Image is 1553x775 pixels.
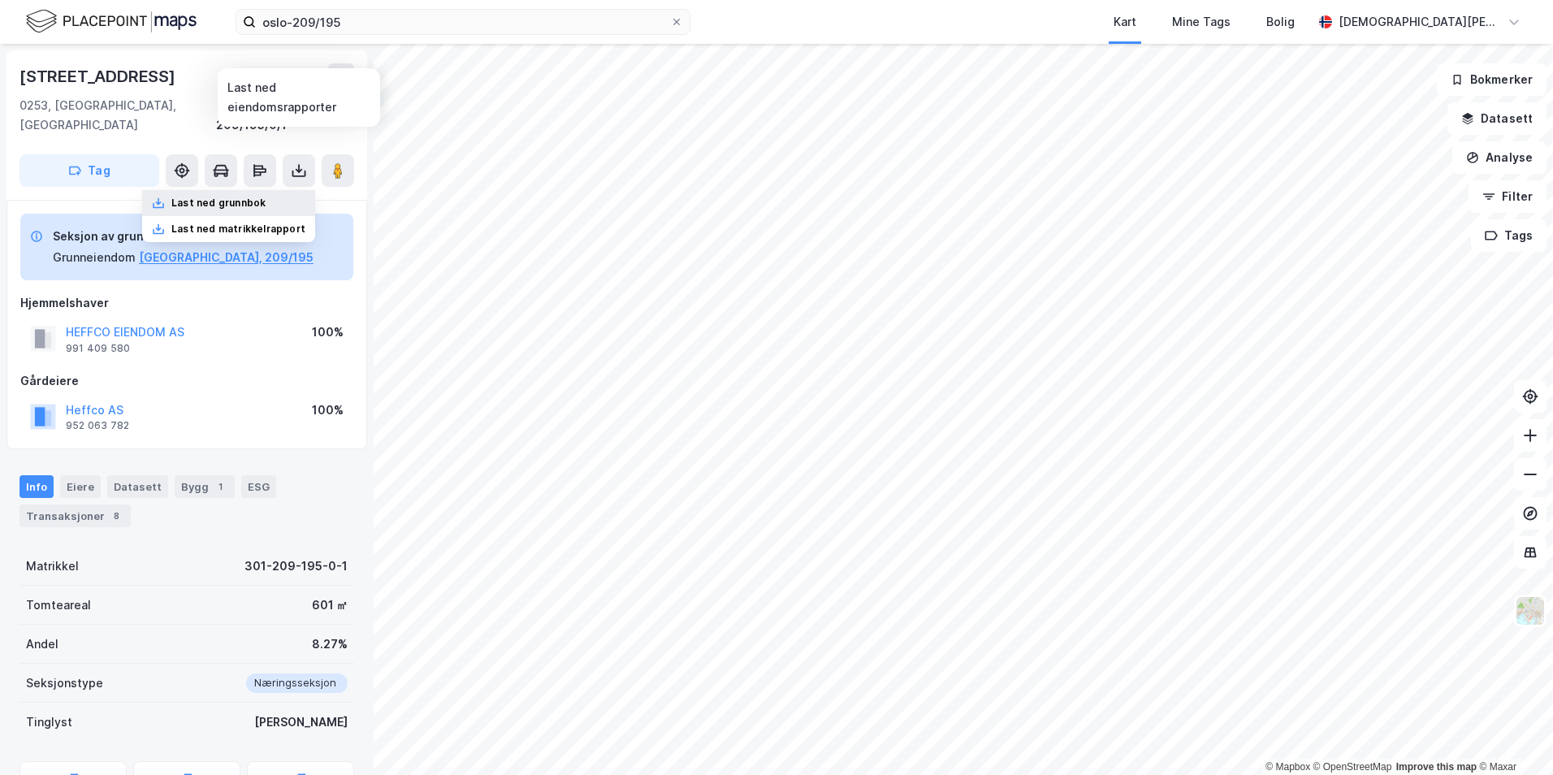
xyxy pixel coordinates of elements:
div: 991 409 580 [66,342,130,355]
div: 952 063 782 [66,419,129,432]
div: Mine Tags [1172,12,1231,32]
div: Datasett [107,475,168,498]
div: Bolig [1266,12,1295,32]
div: [DEMOGRAPHIC_DATA][PERSON_NAME] [1339,12,1501,32]
div: Andel [26,634,58,654]
div: Hjemmelshaver [20,293,353,313]
button: Bokmerker [1437,63,1547,96]
button: Datasett [1447,102,1547,135]
img: logo.f888ab2527a4732fd821a326f86c7f29.svg [26,7,197,36]
button: Filter [1469,180,1547,213]
div: Seksjon av grunneiendom [53,227,314,246]
button: Analyse [1452,141,1547,174]
div: [GEOGRAPHIC_DATA], 209/195/0/1 [216,96,354,135]
div: 601 ㎡ [312,595,348,615]
div: 8 [108,508,124,524]
div: [PERSON_NAME] [254,712,348,732]
a: OpenStreetMap [1313,761,1392,773]
div: 8.27% [312,634,348,654]
div: Grunneiendom [53,248,136,267]
button: Tags [1471,219,1547,252]
div: Transaksjoner [19,504,131,527]
iframe: Chat Widget [1472,697,1553,775]
button: [GEOGRAPHIC_DATA], 209/195 [139,248,314,267]
div: Kart [1114,12,1136,32]
div: 301-209-195-0-1 [244,556,348,576]
div: 100% [312,400,344,420]
input: Søk på adresse, matrikkel, gårdeiere, leietakere eller personer [256,10,670,34]
img: Z [1515,595,1546,626]
div: Tomteareal [26,595,91,615]
div: Matrikkel [26,556,79,576]
div: [STREET_ADDRESS] [19,63,179,89]
button: Tag [19,154,159,187]
div: Eiere [60,475,101,498]
div: Info [19,475,54,498]
a: Mapbox [1265,761,1310,773]
div: ESG [241,475,276,498]
div: Seksjonstype [26,673,103,693]
div: 1 [212,478,228,495]
div: Bygg [175,475,235,498]
a: Improve this map [1396,761,1477,773]
div: Last ned grunnbok [171,197,266,210]
div: Kontrollprogram for chat [1472,697,1553,775]
div: 0253, [GEOGRAPHIC_DATA], [GEOGRAPHIC_DATA] [19,96,216,135]
div: Last ned matrikkelrapport [171,223,305,236]
div: Tinglyst [26,712,72,732]
div: 100% [312,323,344,342]
div: Gårdeiere [20,371,353,391]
